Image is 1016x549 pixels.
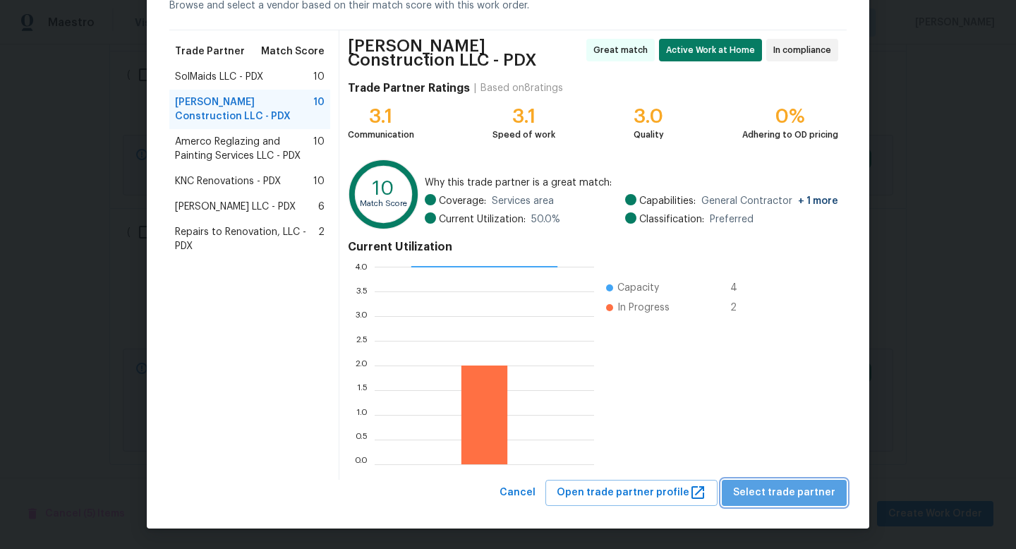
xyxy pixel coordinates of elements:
span: Preferred [710,212,754,227]
div: Communication [348,128,414,142]
span: SolMaids LLC - PDX [175,70,263,84]
button: Open trade partner profile [545,480,718,506]
span: General Contractor [701,194,838,208]
span: 2 [318,225,325,253]
span: Amerco Reglazing and Painting Services LLC - PDX [175,135,313,163]
span: 50.0 % [531,212,560,227]
text: 3.5 [356,287,368,296]
h4: Current Utilization [348,240,838,254]
span: 10 [313,70,325,84]
span: KNC Renovations - PDX [175,174,281,188]
text: 10 [373,179,394,198]
span: Match Score [261,44,325,59]
text: Match Score [360,200,407,207]
text: 3.0 [355,312,368,320]
div: Adhering to OD pricing [742,128,838,142]
text: 1.5 [357,386,368,394]
div: 3.1 [492,109,555,123]
span: Repairs to Renovation, LLC - PDX [175,225,318,253]
button: Select trade partner [722,480,847,506]
span: Why this trade partner is a great match: [425,176,838,190]
h4: Trade Partner Ratings [348,81,470,95]
span: Capabilities: [639,194,696,208]
span: + 1 more [798,196,838,206]
span: In Progress [617,301,670,315]
text: 2.5 [356,337,368,345]
span: Open trade partner profile [557,484,706,502]
span: Current Utilization: [439,212,526,227]
div: 3.0 [634,109,664,123]
div: 0% [742,109,838,123]
div: | [470,81,480,95]
button: Cancel [494,480,541,506]
div: Quality [634,128,664,142]
span: 10 [313,95,325,123]
span: 10 [313,135,325,163]
span: Coverage: [439,194,486,208]
span: Services area [492,194,554,208]
span: [PERSON_NAME] Construction LLC - PDX [348,39,582,67]
span: Capacity [617,281,659,295]
span: 6 [318,200,325,214]
span: In compliance [773,43,837,57]
text: 4.0 [354,263,368,271]
span: Great match [593,43,653,57]
span: Active Work at Home [666,43,761,57]
span: 10 [313,174,325,188]
div: 3.1 [348,109,414,123]
span: Select trade partner [733,484,835,502]
span: 2 [730,301,753,315]
text: 2.0 [355,361,368,370]
div: Based on 8 ratings [480,81,563,95]
div: Speed of work [492,128,555,142]
span: Cancel [500,484,536,502]
span: Classification: [639,212,704,227]
text: 0.5 [355,435,368,444]
text: 0.0 [354,460,368,469]
span: [PERSON_NAME] Construction LLC - PDX [175,95,313,123]
text: 1.0 [356,411,368,419]
span: [PERSON_NAME] LLC - PDX [175,200,296,214]
span: 4 [730,281,753,295]
span: Trade Partner [175,44,245,59]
